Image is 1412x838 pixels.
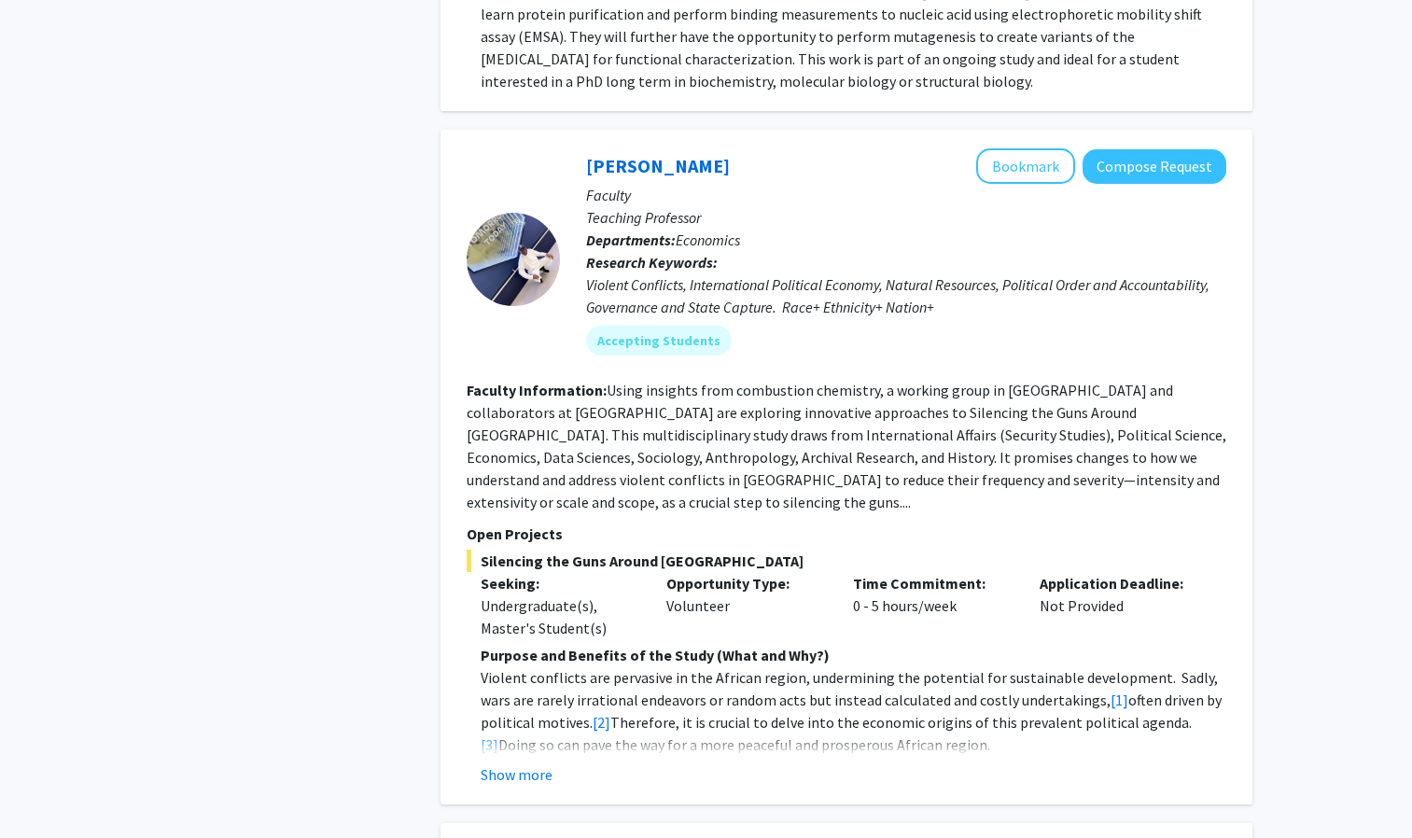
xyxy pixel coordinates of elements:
[666,572,825,594] p: Opportunity Type:
[481,666,1226,756] p: Violent conflicts are pervasive in the African region, undermining the potential for sustainable ...
[593,713,610,732] a: [2]
[586,184,1226,206] p: Faculty
[676,230,740,249] span: Economics
[481,735,498,754] a: [3]
[586,253,718,272] b: Research Keywords:
[1111,691,1128,709] a: [1]
[839,572,1026,639] div: 0 - 5 hours/week
[652,572,839,639] div: Volunteer
[586,326,732,356] mat-chip: Accepting Students
[586,230,676,249] b: Departments:
[481,763,552,786] button: Show more
[481,594,639,639] div: Undergraduate(s), Master's Student(s)
[976,148,1075,184] button: Add Melvin Ayogu to Bookmarks
[853,572,1012,594] p: Time Commitment:
[586,154,730,177] a: [PERSON_NAME]
[586,273,1226,318] div: Violent Conflicts, International Political Economy, Natural Resources, Political Order and Accoun...
[14,754,79,824] iframe: Chat
[467,550,1226,572] span: Silencing the Guns Around [GEOGRAPHIC_DATA]
[467,381,1226,511] fg-read-more: Using insights from combustion chemistry, a working group in [GEOGRAPHIC_DATA] and collaborators ...
[481,646,830,664] strong: Purpose and Benefits of the Study (What and Why?)
[481,572,639,594] p: Seeking:
[467,381,607,399] b: Faculty Information:
[1083,149,1226,184] button: Compose Request to Melvin Ayogu
[467,523,1226,545] p: Open Projects
[1026,572,1212,639] div: Not Provided
[586,206,1226,229] p: Teaching Professor
[1040,572,1198,594] p: Application Deadline:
